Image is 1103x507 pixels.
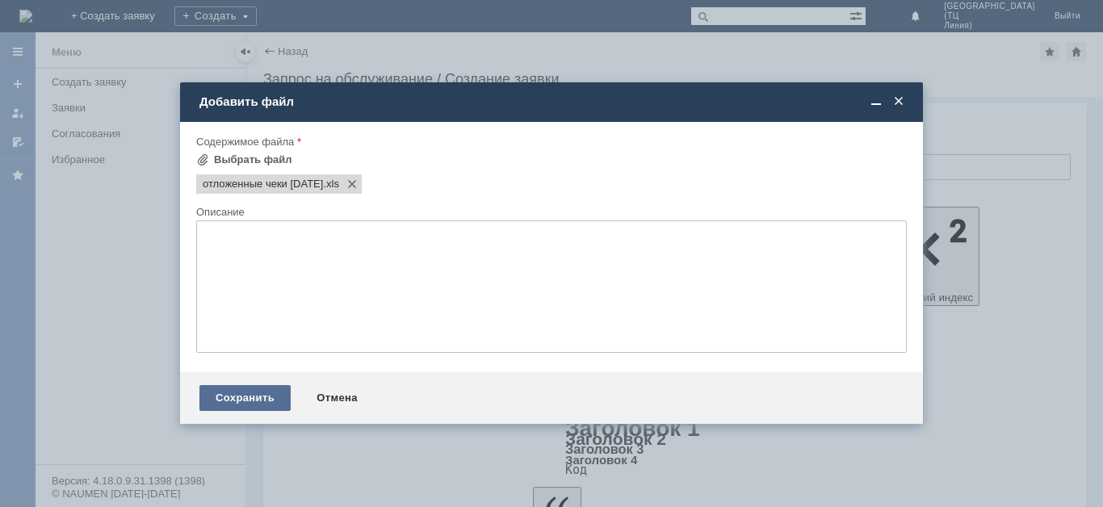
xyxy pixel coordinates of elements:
span: отложенные чеки 11.10.2025.xls [323,178,339,191]
div: просьба удалить отложенные чеки [6,6,236,19]
span: отложенные чеки 11.10.2025.xls [203,178,323,191]
span: Закрыть [891,94,907,109]
div: Выбрать файл [214,153,292,166]
div: Содержимое файла [196,136,904,147]
span: Свернуть (Ctrl + M) [868,94,884,109]
div: Описание [196,207,904,217]
div: Добавить файл [199,94,907,109]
